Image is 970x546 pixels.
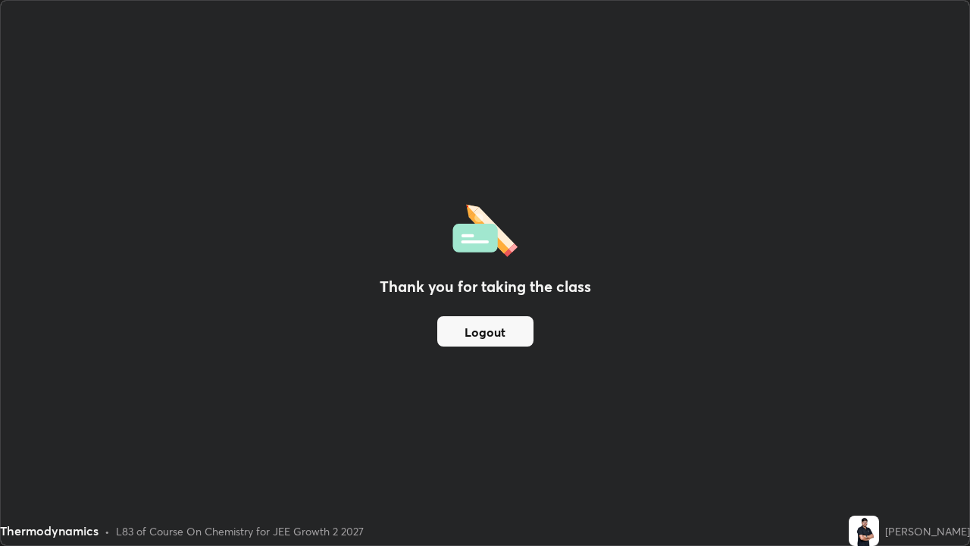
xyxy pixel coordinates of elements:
[105,523,110,539] div: •
[849,516,879,546] img: 233275cb9adc4a56a51a9adff78a3b51.jpg
[437,316,533,347] button: Logout
[885,523,970,539] div: [PERSON_NAME]
[380,275,591,298] h2: Thank you for taking the class
[116,523,364,539] div: L83 of Course On Chemistry for JEE Growth 2 2027
[452,199,518,257] img: offlineFeedback.1438e8b3.svg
